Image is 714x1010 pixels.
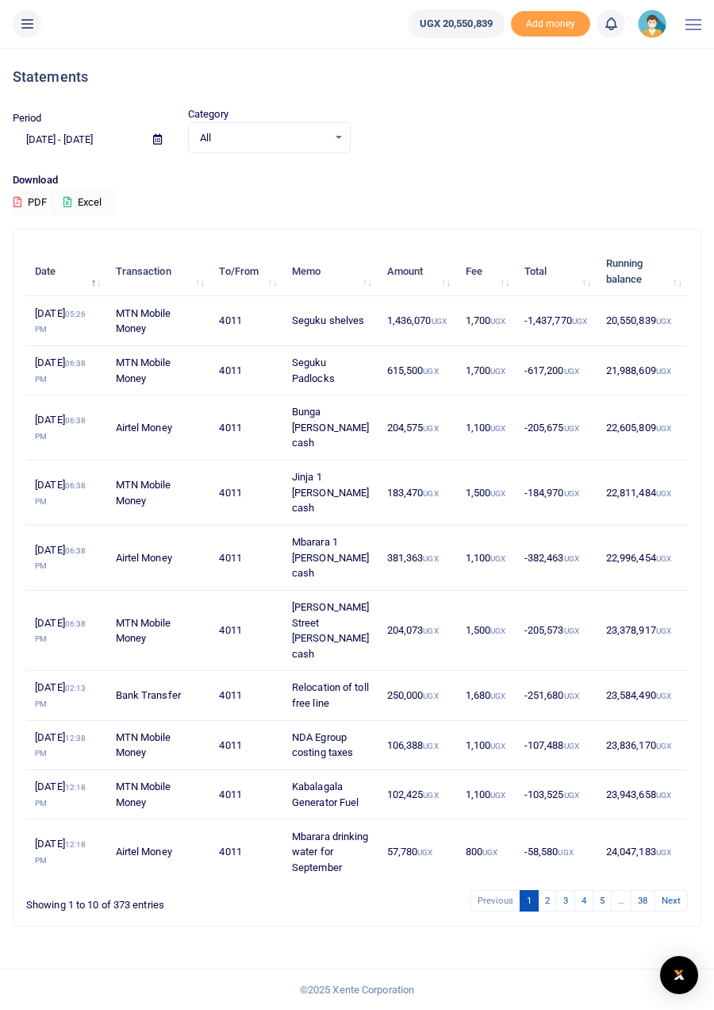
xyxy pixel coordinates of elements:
td: MTN Mobile Money [106,461,210,526]
td: 381,363 [378,526,456,591]
div: Open Intercom Messenger [660,956,698,994]
td: 22,996,454 [597,526,688,591]
td: 57,780 [378,819,456,884]
small: UGX [656,367,671,376]
small: UGX [423,791,438,800]
td: MTN Mobile Money [106,721,210,770]
button: PDF [13,189,48,216]
td: Mbarara drinking water for September [283,819,378,884]
a: Add money [511,17,590,29]
td: [DATE] [26,671,106,720]
small: UGX [490,554,505,563]
td: 250,000 [378,671,456,720]
a: Next [654,890,688,912]
td: 4011 [210,461,283,526]
div: Showing 1 to 10 of 373 entries [26,889,296,913]
a: UGX 20,550,839 [408,10,505,38]
small: UGX [656,848,671,857]
td: -1,437,770 [516,296,597,345]
a: 2 [538,890,557,912]
img: profile-user [638,10,666,38]
small: UGX [432,317,447,326]
td: Bunga [PERSON_NAME] cash [283,395,378,461]
td: 23,378,917 [597,591,688,671]
td: 1,100 [456,721,515,770]
small: UGX [490,791,505,800]
td: 1,700 [456,296,515,345]
small: UGX [656,317,671,326]
td: Kabalagala Generator Fuel [283,770,378,819]
td: 1,700 [456,346,515,395]
small: 06:38 PM [35,481,86,506]
small: UGX [490,692,505,700]
td: 24,047,183 [597,819,688,884]
th: Transaction: activate to sort column ascending [106,247,210,296]
td: -205,573 [516,591,597,671]
td: MTN Mobile Money [106,346,210,395]
small: UGX [564,554,579,563]
td: 23,584,490 [597,671,688,720]
td: 1,680 [456,671,515,720]
td: -617,200 [516,346,597,395]
small: 06:38 PM [35,416,86,441]
td: 20,550,839 [597,296,688,345]
td: 23,836,170 [597,721,688,770]
td: 22,605,809 [597,395,688,461]
th: Date: activate to sort column descending [26,247,106,296]
td: Seguku Padlocks [283,346,378,395]
td: 23,943,658 [597,770,688,819]
a: 38 [631,890,654,912]
td: 4011 [210,721,283,770]
small: UGX [423,742,438,750]
th: Total: activate to sort column ascending [516,247,597,296]
td: Jinja 1 [PERSON_NAME] cash [283,461,378,526]
small: UGX [564,367,579,376]
small: UGX [423,489,438,498]
td: 4011 [210,346,283,395]
th: Memo: activate to sort column ascending [283,247,378,296]
td: [DATE] [26,346,106,395]
small: UGX [558,848,573,857]
td: MTN Mobile Money [106,591,210,671]
td: [DATE] [26,526,106,591]
th: Running balance: activate to sort column ascending [597,247,688,296]
td: 204,575 [378,395,456,461]
input: select period [13,126,140,153]
td: 4011 [210,296,283,345]
button: Excel [50,189,115,216]
small: UGX [564,791,579,800]
td: 800 [456,819,515,884]
th: To/From: activate to sort column ascending [210,247,283,296]
td: Bank Transfer [106,671,210,720]
small: UGX [417,848,432,857]
td: NDA Egroup costing taxes [283,721,378,770]
small: UGX [423,554,438,563]
small: UGX [564,489,579,498]
td: 4011 [210,671,283,720]
small: UGX [490,489,505,498]
td: [DATE] [26,296,106,345]
td: [DATE] [26,721,106,770]
td: Airtel Money [106,395,210,461]
small: UGX [656,489,671,498]
td: Airtel Money [106,526,210,591]
small: UGX [482,848,497,857]
small: UGX [423,692,438,700]
td: Seguku shelves [283,296,378,345]
td: 4011 [210,770,283,819]
small: UGX [490,742,505,750]
td: 1,100 [456,526,515,591]
small: UGX [564,424,579,433]
small: UGX [490,317,505,326]
small: UGX [564,692,579,700]
td: 22,811,484 [597,461,688,526]
td: -58,580 [516,819,597,884]
small: 12:18 PM [35,783,86,808]
td: 1,100 [456,395,515,461]
td: 21,988,609 [597,346,688,395]
td: -184,970 [516,461,597,526]
small: 02:13 PM [35,684,86,708]
td: 1,500 [456,461,515,526]
th: Fee: activate to sort column ascending [456,247,515,296]
td: MTN Mobile Money [106,296,210,345]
